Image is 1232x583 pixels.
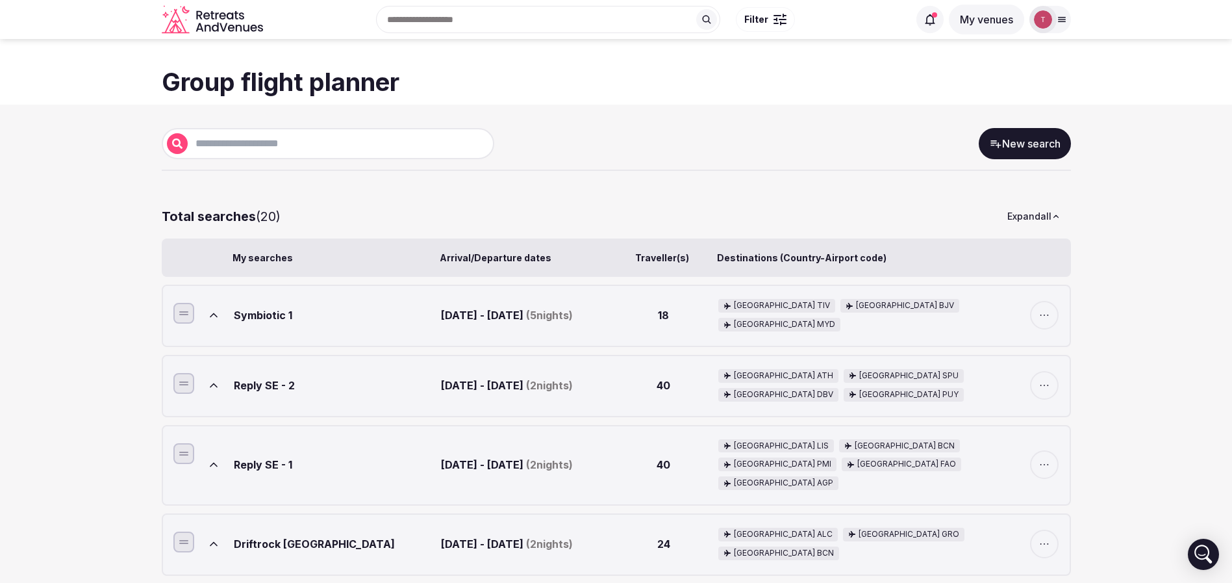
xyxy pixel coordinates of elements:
[162,5,266,34] svg: Retreats and Venues company logo
[859,389,959,400] span: [GEOGRAPHIC_DATA] PUY
[234,528,436,560] div: Driftrock [GEOGRAPHIC_DATA]
[734,478,833,489] span: [GEOGRAPHIC_DATA] AGP
[234,439,436,490] div: Reply SE - 1
[614,369,713,402] div: 40
[855,441,955,452] span: [GEOGRAPHIC_DATA] BCN
[734,370,833,382] span: [GEOGRAPHIC_DATA] ATH
[734,459,831,470] span: [GEOGRAPHIC_DATA] PMI
[1034,10,1052,29] img: Thiago Martins
[949,5,1024,34] button: My venues
[526,378,573,393] span: ( 2 nights)
[997,202,1071,231] button: Expandall
[744,13,768,26] span: Filter
[526,458,573,472] span: ( 2 nights)
[734,529,833,540] span: [GEOGRAPHIC_DATA] ALC
[441,528,609,560] div: [DATE] - [DATE]
[440,252,607,265] div: Arrival/Departure dates
[717,252,1024,265] div: Destinations (Country-Airport code)
[162,209,256,224] strong: Total searches
[736,7,795,32] button: Filter
[162,207,281,226] p: ( 20 )
[859,370,959,382] span: [GEOGRAPHIC_DATA] SPU
[614,439,713,490] div: 40
[859,529,959,540] span: [GEOGRAPHIC_DATA] GRO
[614,528,713,560] div: 24
[441,439,609,490] div: [DATE] - [DATE]
[949,13,1024,26] a: My venues
[613,252,712,265] div: Traveller(s)
[162,5,266,34] a: Visit the homepage
[614,299,713,331] div: 18
[856,300,954,311] span: [GEOGRAPHIC_DATA] BJV
[441,299,609,331] div: [DATE] - [DATE]
[234,299,436,331] div: Symbiotic 1
[1188,539,1219,570] div: Open Intercom Messenger
[526,308,573,322] span: ( 5 nights)
[857,459,956,470] span: [GEOGRAPHIC_DATA] FAO
[979,128,1071,159] a: New search
[734,548,834,559] span: [GEOGRAPHIC_DATA] BCN
[734,389,833,400] span: [GEOGRAPHIC_DATA] DBV
[162,65,1071,99] h1: Group flight planner
[734,300,830,311] span: [GEOGRAPHIC_DATA] TIV
[234,369,436,402] div: Reply SE - 2
[734,441,829,452] span: [GEOGRAPHIC_DATA] LIS
[526,537,573,551] span: ( 2 nights)
[233,252,435,265] div: My searches
[734,319,835,330] span: [GEOGRAPHIC_DATA] MYD
[441,369,609,402] div: [DATE] - [DATE]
